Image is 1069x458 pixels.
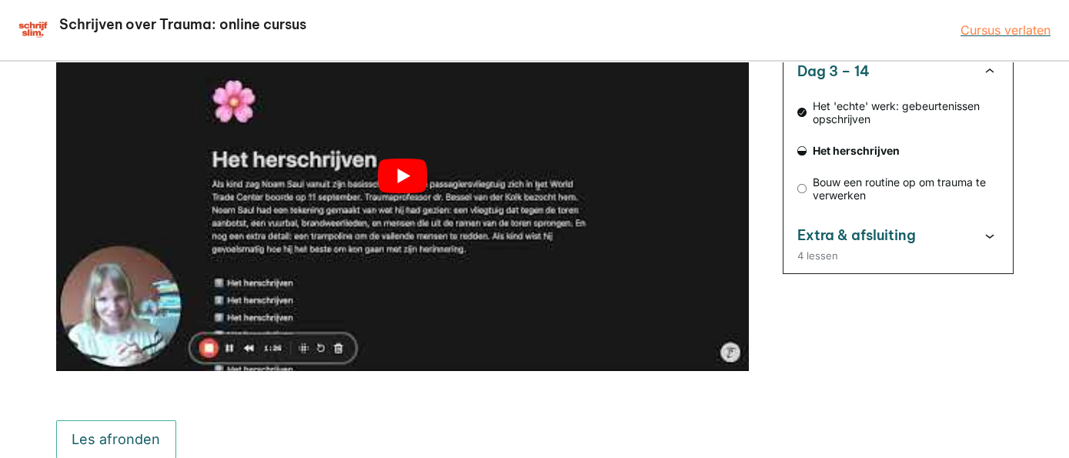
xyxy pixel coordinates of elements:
button: Dag 3 – 14 [797,62,999,81]
span: Het 'echte' werk: gebeurtenissen opschrijven [807,99,999,125]
a: Bouw een routine op om trauma te verwerken [797,176,999,202]
a: Het herschrijven [797,144,999,157]
img: schrijfcursus schrijfslim academy [18,21,48,39]
nav: Cursusoverzicht [797,6,999,264]
div: 4 lessen [797,248,999,264]
span: Het herschrijven [807,144,999,157]
a: Cursus verlaten [960,22,1051,38]
h3: Dag 3 – 14 [797,62,965,81]
span: Bouw een routine op om trauma te verwerken [807,176,999,202]
button: Extra & afsluiting [797,226,999,245]
h3: Extra & afsluiting [797,226,965,245]
a: Het 'echte' werk: gebeurtenissen opschrijven [797,99,999,125]
h2: Schrijven over Trauma: online cursus [58,16,308,34]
